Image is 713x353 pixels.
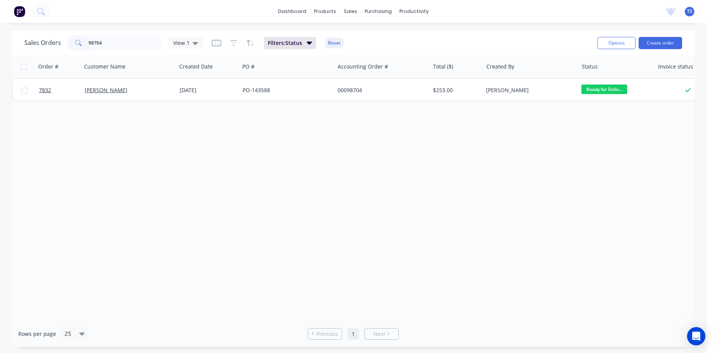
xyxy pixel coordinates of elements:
span: Rows per page [18,330,56,338]
div: Created By [486,63,514,70]
div: 00098704 [338,86,422,94]
div: Created Date [179,63,213,70]
img: Factory [14,6,25,17]
a: [PERSON_NAME] [85,86,127,94]
span: View 1 [173,39,190,47]
div: products [310,6,340,17]
h1: Sales Orders [24,39,61,46]
div: sales [340,6,361,17]
div: Order # [38,63,58,70]
div: Invoice status [658,63,693,70]
div: PO-143588 [243,86,327,94]
div: productivity [396,6,433,17]
ul: Pagination [305,328,402,340]
button: Filters:Status [264,37,316,49]
span: Next [373,330,385,338]
div: PO # [242,63,254,70]
button: Reset [325,38,344,48]
div: Status [582,63,598,70]
div: [DATE] [180,86,237,94]
div: Customer Name [84,63,126,70]
div: Total ($) [433,63,453,70]
a: Previous page [308,330,342,338]
span: Previous [316,330,338,338]
span: TS [687,8,692,15]
div: $253.00 [433,86,478,94]
span: 7832 [39,86,51,94]
a: Next page [365,330,398,338]
a: dashboard [274,6,310,17]
span: Filters: Status [268,39,302,47]
div: Open Intercom Messenger [687,327,705,345]
a: Page 1 is your current page [348,328,359,340]
span: Ready for Deliv... [581,85,627,94]
input: Search... [89,35,163,51]
div: Accounting Order # [338,63,388,70]
button: Create order [639,37,682,49]
a: 7832 [39,79,85,102]
button: Options [597,37,636,49]
div: [PERSON_NAME] [486,86,571,94]
div: purchasing [361,6,396,17]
